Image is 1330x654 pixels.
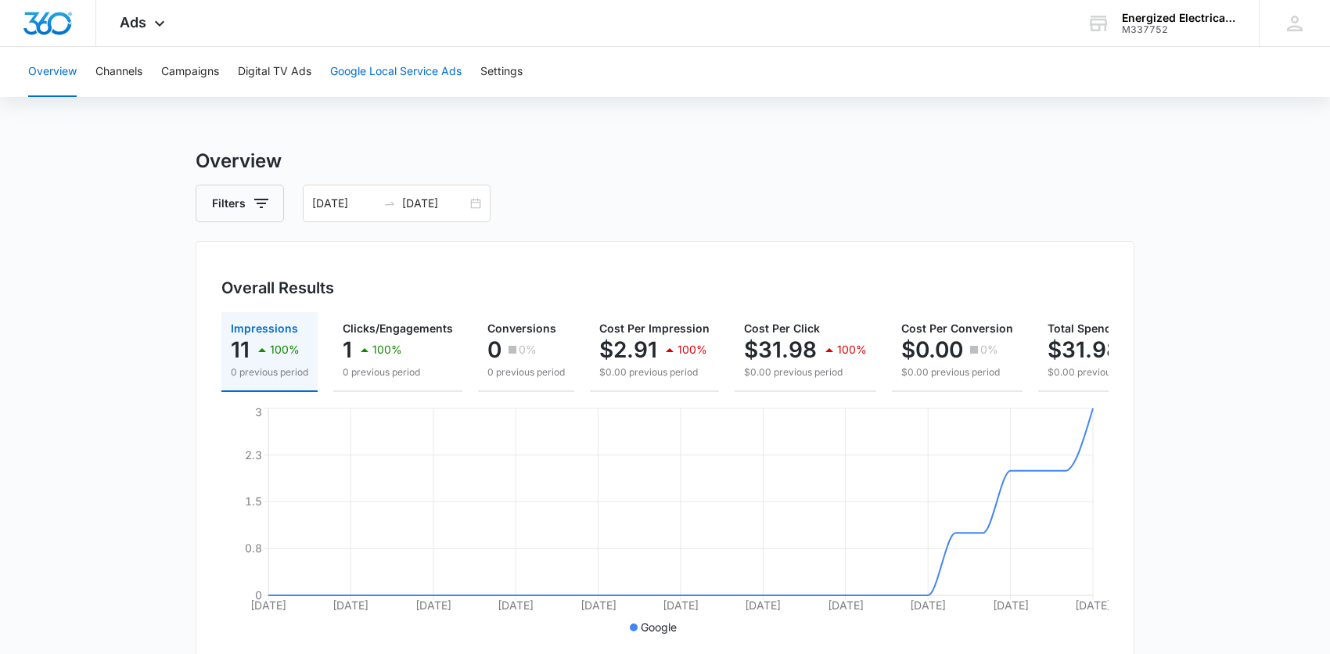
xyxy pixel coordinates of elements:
p: 1 [343,337,352,362]
h3: Overview [196,147,1134,175]
p: $0.00 previous period [1048,365,1170,379]
tspan: 1.5 [245,494,262,508]
div: account name [1122,12,1236,24]
button: Filters [196,185,284,222]
tspan: 0 [255,588,262,602]
span: Impressions [231,322,298,335]
span: Cost Per Conversion [901,322,1013,335]
tspan: [DATE] [663,598,699,612]
p: Google [641,619,677,635]
tspan: [DATE] [828,598,864,612]
tspan: [DATE] [332,598,368,612]
tspan: [DATE] [498,598,534,612]
tspan: [DATE] [250,598,286,612]
p: 100% [372,344,402,355]
tspan: [DATE] [745,598,781,612]
span: Cost Per Impression [599,322,710,335]
p: $31.98 [1048,337,1120,362]
span: Conversions [487,322,556,335]
p: 100% [270,344,300,355]
p: 0 previous period [487,365,565,379]
span: to [383,197,396,210]
p: 0 previous period [343,365,453,379]
p: 0 previous period [231,365,308,379]
span: swap-right [383,197,396,210]
tspan: [DATE] [910,598,946,612]
p: 100% [837,344,867,355]
tspan: 3 [255,405,262,419]
tspan: [DATE] [1075,598,1111,612]
p: $2.91 [599,337,657,362]
span: Total Spend [1048,322,1112,335]
tspan: [DATE] [581,598,616,612]
p: 0% [980,344,998,355]
button: Digital TV Ads [238,47,311,97]
p: $0.00 previous period [599,365,710,379]
tspan: [DATE] [415,598,451,612]
span: Clicks/Engagements [343,322,453,335]
button: Campaigns [161,47,219,97]
p: $0.00 [901,337,963,362]
button: Google Local Service Ads [330,47,462,97]
p: 0 [487,337,501,362]
button: Channels [95,47,142,97]
p: 11 [231,337,250,362]
p: 0% [519,344,537,355]
button: Overview [28,47,77,97]
h3: Overall Results [221,276,334,300]
span: Cost Per Click [744,322,820,335]
div: account id [1122,24,1236,35]
p: $0.00 previous period [744,365,867,379]
tspan: 0.8 [245,541,262,555]
p: $31.98 [744,337,817,362]
span: Ads [120,14,146,31]
p: 100% [678,344,707,355]
tspan: 2.3 [245,448,262,462]
p: $0.00 previous period [901,365,1013,379]
tspan: [DATE] [993,598,1029,612]
input: Start date [312,195,377,212]
button: Settings [480,47,523,97]
input: End date [402,195,467,212]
